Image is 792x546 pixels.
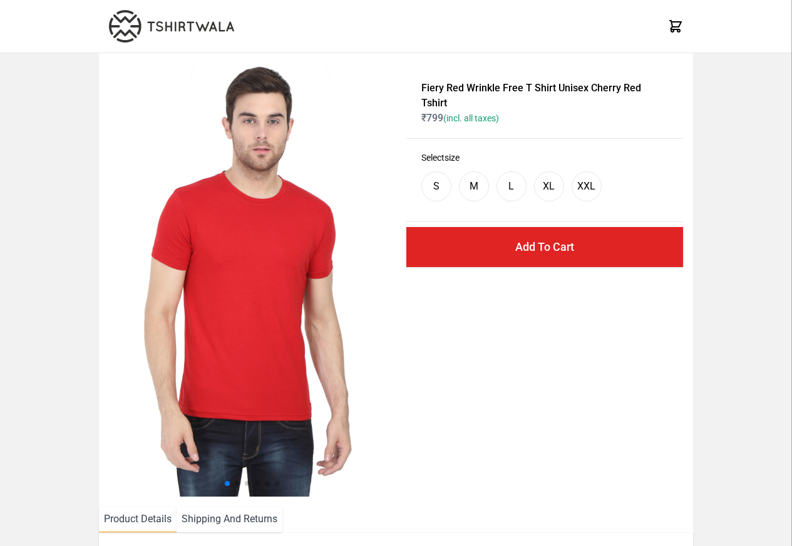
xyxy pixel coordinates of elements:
[109,10,234,43] img: TW-LOGO-400-104.png
[421,81,668,111] h1: Fiery Red Wrinkle Free T Shirt Unisex Cherry Red Tshirt
[421,151,668,164] h3: Select size
[406,227,683,267] button: Add To Cart
[99,507,177,532] li: Product Details
[508,179,514,194] div: L
[443,113,499,123] span: (incl. all taxes)
[543,179,555,194] div: XL
[577,179,595,194] div: XXL
[433,179,440,194] div: S
[177,507,282,532] li: Shipping And Returns
[470,179,478,194] div: M
[109,63,398,497] img: 4M6A2225.jpg
[421,112,499,124] span: ₹ 799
